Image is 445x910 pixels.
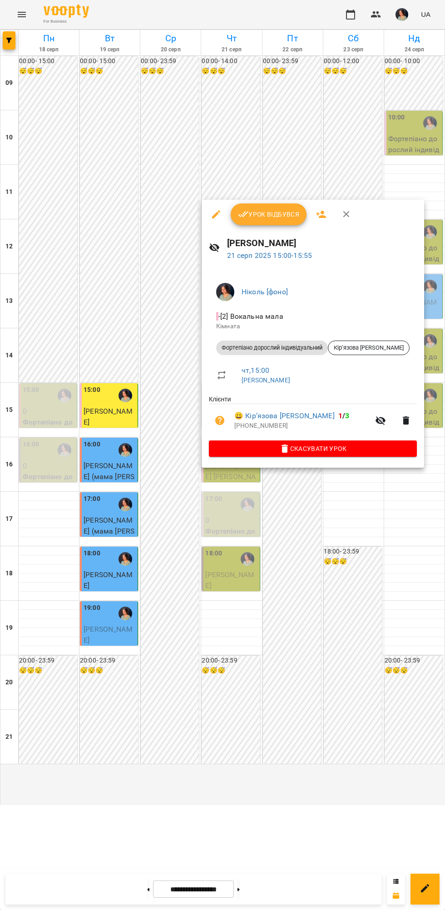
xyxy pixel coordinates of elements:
[216,322,410,331] p: Кімната
[209,440,417,457] button: Скасувати Урок
[216,312,285,321] span: - [2] Вокальна мала
[216,443,410,454] span: Скасувати Урок
[231,203,307,225] button: Урок відбувся
[328,344,409,352] span: Кірʼязова [PERSON_NAME]
[216,283,234,301] img: e7cc86ff2ab213a8ed988af7ec1c5bbe.png
[238,209,300,220] span: Урок відбувся
[242,376,290,384] a: [PERSON_NAME]
[227,236,417,250] h6: [PERSON_NAME]
[209,410,231,431] button: Візит ще не сплачено. Додати оплату?
[242,287,288,296] a: Ніколь [фоно]
[328,341,410,355] div: Кірʼязова [PERSON_NAME]
[209,395,417,440] ul: Клієнти
[216,344,328,352] span: Фортепіано дорослий індивідуальний
[345,411,349,420] span: 3
[338,411,342,420] span: 1
[242,366,269,375] a: чт , 15:00
[234,421,370,430] p: [PHONE_NUMBER]
[338,411,349,420] b: /
[227,251,312,260] a: 21 серп 2025 15:00-15:55
[234,410,335,421] a: 😀 Кірʼязова [PERSON_NAME]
